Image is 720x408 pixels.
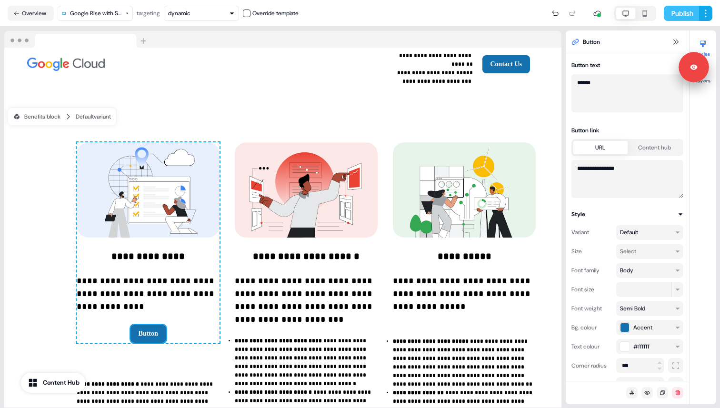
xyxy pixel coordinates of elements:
[21,373,85,393] button: Content Hub
[583,37,600,47] span: Button
[690,36,716,57] button: Styles
[571,282,612,297] div: Font size
[8,6,54,21] button: Overview
[571,244,612,259] div: Size
[571,263,612,278] div: Font family
[571,320,612,335] div: Bg. colour
[168,9,190,18] div: dynamic
[235,142,378,238] img: Image
[628,141,682,154] button: Content hub
[616,263,683,278] button: Body
[616,339,683,354] button: #ffffff
[664,6,699,21] button: Publish
[616,320,683,335] button: Accent
[130,325,166,343] button: Button
[164,6,239,21] button: dynamic
[571,209,585,219] div: Style
[70,9,122,18] div: Google Rise with SAP on Google Cloud
[620,266,673,275] div: Body
[137,9,160,18] div: targeting
[571,225,612,240] div: Variant
[571,61,600,69] label: Button text
[573,141,628,154] button: URL
[571,126,683,135] div: Button link
[77,142,220,238] img: Image
[571,377,612,392] div: Padding
[571,301,612,316] div: Font weight
[4,31,150,48] img: Browser topbar
[633,342,650,351] span: #ffffff
[482,55,530,73] button: Contact Us
[571,358,612,373] div: Corner radius
[620,228,638,237] div: Default
[571,209,683,219] button: Style
[633,323,652,332] span: Accent
[43,378,80,388] div: Content Hub
[13,112,60,121] div: Benefits block
[620,247,636,256] div: Select
[27,58,182,71] div: Image
[76,112,111,121] div: Default variant
[571,339,612,354] div: Text colour
[393,142,536,238] img: Image
[252,9,299,18] div: Override template
[27,58,105,71] img: Image
[620,304,645,313] div: Semi Bold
